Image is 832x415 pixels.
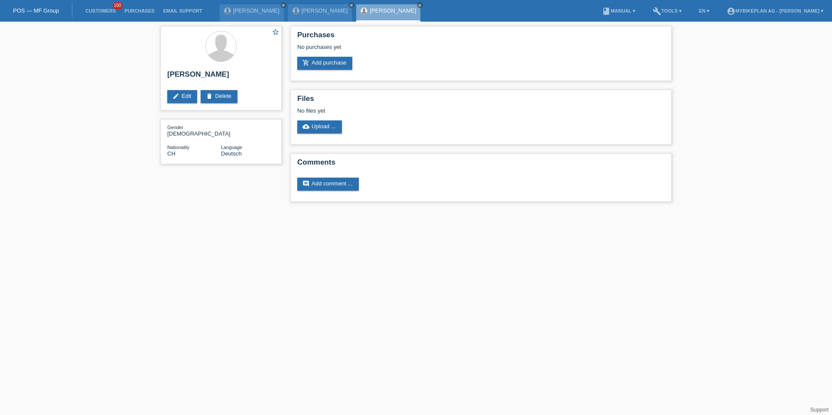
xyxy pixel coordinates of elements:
[280,2,286,8] a: close
[167,70,275,83] h2: [PERSON_NAME]
[297,31,665,44] h2: Purchases
[297,44,665,57] div: No purchases yet
[810,407,829,413] a: Support
[201,90,237,103] a: deleteDelete
[302,59,309,66] i: add_shopping_cart
[167,150,175,157] span: Switzerland
[297,178,359,191] a: commentAdd comment ...
[113,2,123,10] span: 100
[297,57,352,70] a: add_shopping_cartAdd purchase
[370,7,416,14] a: [PERSON_NAME]
[233,7,279,14] a: [PERSON_NAME]
[598,8,640,13] a: bookManual ▾
[159,8,206,13] a: Email Support
[695,8,714,13] a: EN ▾
[302,123,309,130] i: cloud_upload
[349,3,354,7] i: close
[272,28,279,36] i: star_border
[281,3,286,7] i: close
[167,145,189,150] span: Nationality
[297,158,665,171] h2: Comments
[302,7,348,14] a: [PERSON_NAME]
[648,8,686,13] a: buildTools ▾
[120,8,159,13] a: Purchases
[348,2,354,8] a: close
[167,124,221,137] div: [DEMOGRAPHIC_DATA]
[221,145,242,150] span: Language
[297,120,342,133] a: cloud_uploadUpload ...
[602,7,611,16] i: book
[653,7,661,16] i: build
[418,3,422,7] i: close
[167,90,197,103] a: editEdit
[722,8,828,13] a: account_circleMybikeplan AG - [PERSON_NAME] ▾
[302,180,309,187] i: comment
[81,8,120,13] a: Customers
[167,125,183,130] span: Gender
[417,2,423,8] a: close
[272,28,279,37] a: star_border
[297,94,665,107] h2: Files
[221,150,242,157] span: Deutsch
[727,7,735,16] i: account_circle
[13,7,59,14] a: POS — MF Group
[206,93,213,100] i: delete
[297,107,562,114] div: No files yet
[172,93,179,100] i: edit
